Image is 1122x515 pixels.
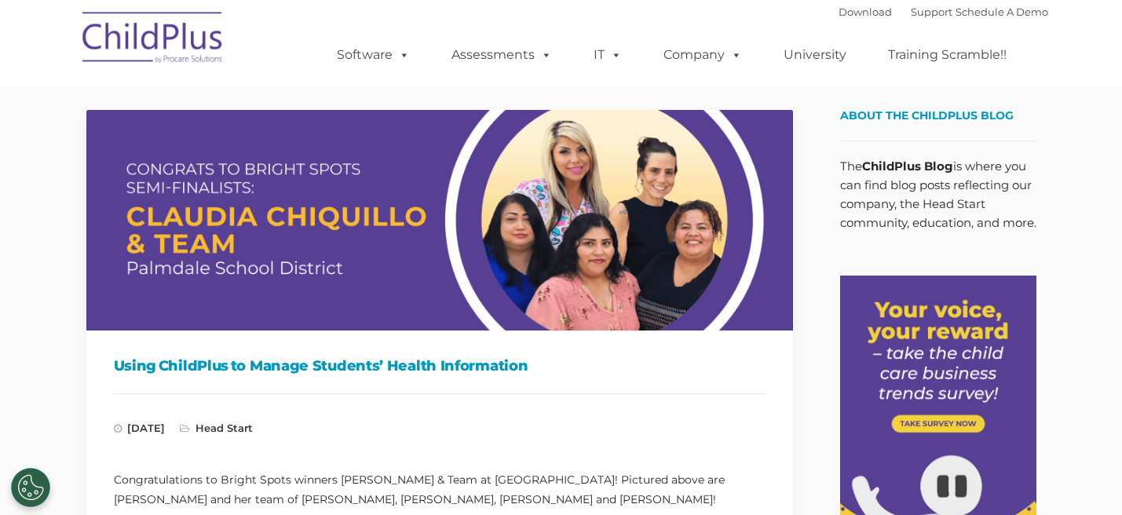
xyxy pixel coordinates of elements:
img: ChildPlus by Procare Solutions [75,1,232,79]
p: Congratulations to Bright Spots winners [PERSON_NAME] & Team at [GEOGRAPHIC_DATA]​! Pictured abov... [114,470,766,510]
span: About the ChildPlus Blog [840,108,1014,122]
span: [DATE] [114,422,165,434]
h1: Using ChildPlus to Manage Students’ Health Information [114,354,766,378]
a: IT [578,39,638,71]
a: Assessments [436,39,568,71]
a: Head Start [196,422,253,434]
button: Cookies Settings [11,468,50,507]
a: Software [321,39,426,71]
a: Schedule A Demo [956,5,1048,18]
p: The is where you can find blog posts reflecting our company, the Head Start community, education,... [840,157,1036,232]
a: Training Scramble!! [872,39,1022,71]
font: | [839,5,1048,18]
a: Company [648,39,758,71]
a: Download [839,5,892,18]
a: University [768,39,862,71]
strong: ChildPlus Blog [862,159,953,173]
a: Support [911,5,952,18]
